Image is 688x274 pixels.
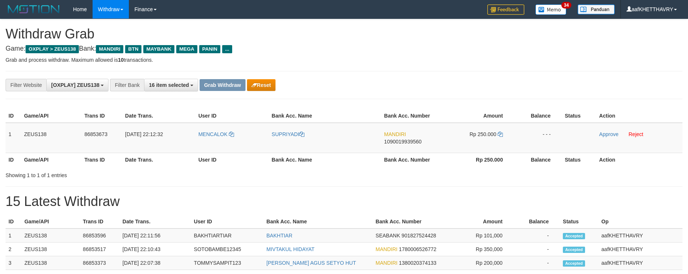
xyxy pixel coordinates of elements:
span: [DATE] 22:12:32 [125,131,163,137]
h1: 15 Latest Withdraw [6,194,682,209]
th: Bank Acc. Name [269,153,381,166]
th: Bank Acc. Name [269,109,381,123]
th: ID [6,153,21,166]
img: MOTION_logo.png [6,4,62,15]
span: Accepted [563,233,585,239]
span: SEABANK [375,233,400,239]
td: aafKHETTHAVRY [598,243,682,256]
a: MIVTAKUL HIDAYAT [267,246,315,252]
button: 16 item selected [144,79,198,91]
th: Date Trans. [122,153,196,166]
a: Approve [599,131,618,137]
span: 86853673 [84,131,107,137]
td: 86853373 [80,256,120,270]
td: TOMMYSAMPIT123 [191,256,264,270]
span: 16 item selected [149,82,189,88]
a: MENCALOK [198,131,234,137]
td: [DATE] 22:11:56 [120,229,191,243]
img: Feedback.jpg [487,4,524,15]
span: ... [222,45,232,53]
th: Trans ID [81,109,122,123]
td: SOTOBAMBE12345 [191,243,264,256]
th: Date Trans. [120,215,191,229]
td: ZEUS138 [21,123,81,153]
td: - [514,256,560,270]
span: MANDIRI [96,45,123,53]
span: Copy 1090019939560 to clipboard [384,139,421,145]
td: Rp 350,000 [444,243,514,256]
th: Status [562,109,596,123]
th: Amount [442,109,514,123]
th: Bank Acc. Number [381,153,442,166]
span: MANDIRI [384,131,406,137]
a: SUPRIYADI [272,131,304,137]
td: aafKHETTHAVRY [598,229,682,243]
td: aafKHETTHAVRY [598,256,682,270]
span: PANIN [199,45,220,53]
th: Trans ID [80,215,120,229]
img: panduan.png [578,4,615,14]
th: Action [596,153,682,166]
a: Copy 250000 to clipboard [498,131,503,137]
th: Bank Acc. Name [264,215,373,229]
th: Balance [514,153,562,166]
th: Amount [444,215,514,229]
th: Trans ID [81,153,122,166]
td: 2 [6,243,21,256]
td: ZEUS138 [21,243,80,256]
span: [OXPLAY] ZEUS138 [51,82,99,88]
th: Bank Acc. Number [373,215,444,229]
td: Rp 200,000 [444,256,514,270]
th: ID [6,215,21,229]
th: Status [562,153,596,166]
td: 86853517 [80,243,120,256]
th: User ID [196,153,269,166]
th: Op [598,215,682,229]
span: MANDIRI [375,246,397,252]
span: 34 [561,2,571,9]
h1: Withdraw Grab [6,27,682,41]
th: Game/API [21,215,80,229]
span: MANDIRI [375,260,397,266]
div: Showing 1 to 1 of 1 entries [6,169,281,179]
span: Copy 901827524428 to clipboard [401,233,436,239]
button: [OXPLAY] ZEUS138 [46,79,108,91]
span: OXPLAY > ZEUS138 [26,45,79,53]
td: - [514,229,560,243]
th: Game/API [21,153,81,166]
span: Copy 1780006526772 to clipboard [399,246,436,252]
td: BAKHTIARTIAR [191,229,264,243]
th: User ID [191,215,264,229]
span: Rp 250.000 [470,131,496,137]
td: Rp 101,000 [444,229,514,243]
div: Filter Bank [110,79,144,91]
span: MENCALOK [198,131,228,137]
th: Game/API [21,109,81,123]
span: MAYBANK [143,45,174,53]
th: Action [596,109,682,123]
th: Status [560,215,598,229]
td: [DATE] 22:10:43 [120,243,191,256]
span: Accepted [563,247,585,253]
th: User ID [196,109,269,123]
td: - [514,243,560,256]
th: ID [6,109,21,123]
td: 3 [6,256,21,270]
button: Grab Withdraw [200,79,245,91]
td: ZEUS138 [21,229,80,243]
h4: Game: Bank: [6,45,682,53]
td: 1 [6,123,21,153]
img: Button%20Memo.svg [535,4,567,15]
a: Reject [628,131,643,137]
td: - - - [514,123,562,153]
td: ZEUS138 [21,256,80,270]
button: Reset [247,79,275,91]
th: Date Trans. [122,109,196,123]
div: Filter Website [6,79,46,91]
a: BAKHTIAR [267,233,293,239]
th: Balance [514,215,560,229]
th: Rp 250.000 [442,153,514,166]
strong: 10 [118,57,124,63]
span: MEGA [176,45,197,53]
th: Balance [514,109,562,123]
